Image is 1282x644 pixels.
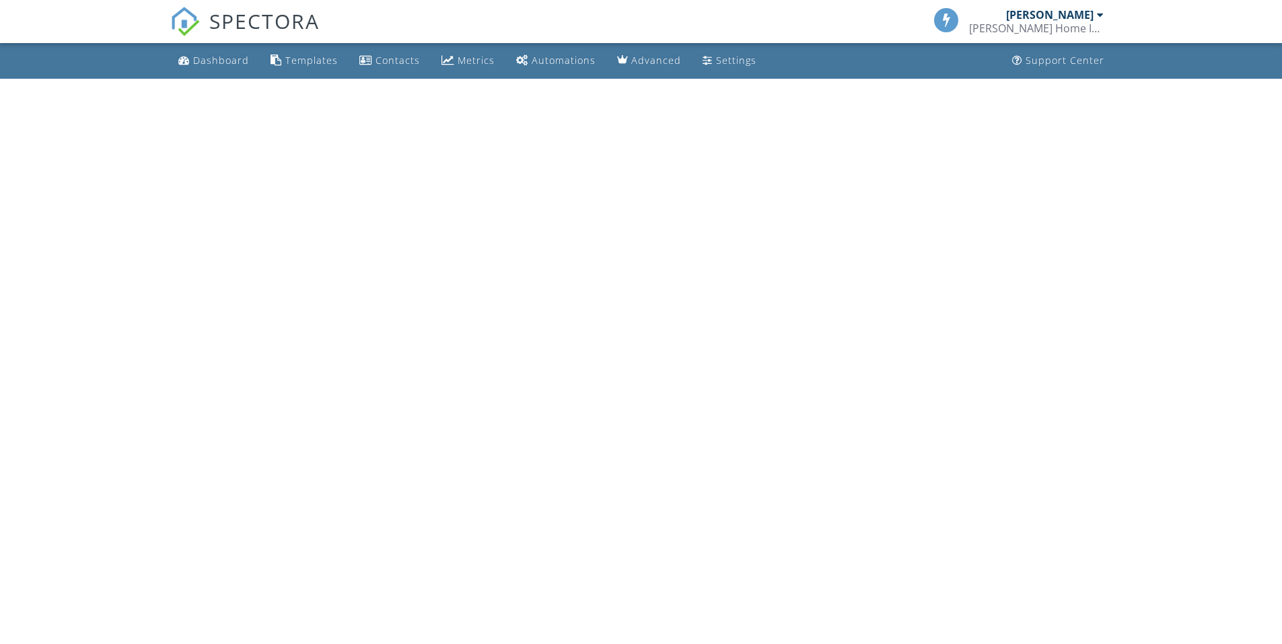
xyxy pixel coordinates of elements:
[1006,8,1094,22] div: [PERSON_NAME]
[532,54,596,67] div: Automations
[376,54,420,67] div: Contacts
[969,22,1104,35] div: Hale Home Inspections LLC
[458,54,495,67] div: Metrics
[716,54,756,67] div: Settings
[173,48,254,73] a: Dashboard
[170,7,200,36] img: The Best Home Inspection Software - Spectora
[209,7,320,35] span: SPECTORA
[697,48,762,73] a: Settings
[285,54,338,67] div: Templates
[1007,48,1110,73] a: Support Center
[612,48,686,73] a: Advanced
[631,54,681,67] div: Advanced
[354,48,425,73] a: Contacts
[265,48,343,73] a: Templates
[193,54,249,67] div: Dashboard
[436,48,500,73] a: Metrics
[1026,54,1104,67] div: Support Center
[170,18,320,46] a: SPECTORA
[511,48,601,73] a: Automations (Basic)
